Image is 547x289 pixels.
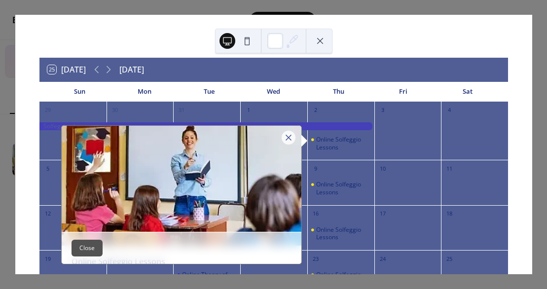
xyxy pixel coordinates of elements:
div: Sun [47,82,112,102]
div: Online Solfeggio Lessons [307,271,374,286]
div: Fri [371,82,436,102]
div: Online Theory of music [182,271,236,286]
div: 16 [310,209,321,219]
div: 10 [377,163,388,174]
div: 30 [109,105,120,116]
div: 23 [310,253,321,264]
div: 25 [444,253,455,264]
div: 29 [42,105,53,116]
div: 17 [377,209,388,219]
div: 4 [444,105,455,116]
div: Online Theory of music [173,271,240,286]
div: 1 [243,105,254,116]
div: 24 [377,253,388,264]
div: 2 [310,105,321,116]
div: 18 [444,209,455,219]
div: 3 [377,105,388,116]
div: Thu [306,82,371,102]
div: 31 [176,105,187,116]
button: Close [72,240,103,256]
div: Online Solfeggio Lessons [316,181,370,196]
div: Solfeggio classes [39,122,374,131]
div: 11 [444,163,455,174]
div: Mon [112,82,177,102]
div: 19 [42,253,53,264]
div: [DATE] [119,64,144,75]
button: 25[DATE] [44,63,89,76]
div: Online Solfeggio Lessons [316,226,370,241]
div: Tue [177,82,241,102]
div: Online Solfeggio Lessons [307,226,374,241]
div: Online Solfeggio Lessons [307,181,374,196]
div: Online Solfeggio Lessons [316,271,370,286]
div: Online Solfeggio Lessons [307,136,374,151]
div: Sat [436,82,500,102]
div: 5 [42,163,53,174]
div: 9 [310,163,321,174]
div: Online Solfeggio Lessons [316,136,370,151]
div: 12 [42,209,53,219]
div: Wed [241,82,306,102]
